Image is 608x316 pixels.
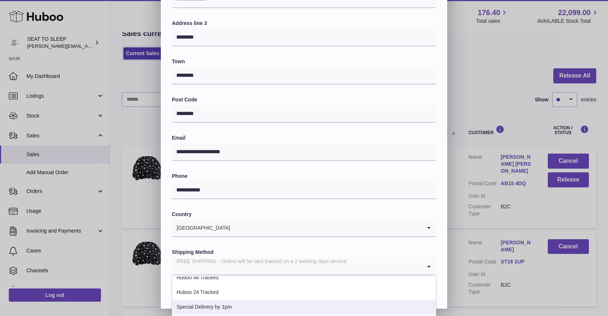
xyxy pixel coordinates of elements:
label: Country [172,211,436,218]
li: Special Delivery by 1pm [172,300,436,315]
label: Post Code [172,96,436,103]
label: Address line 3 [172,20,436,27]
li: Huboo 48 Tracked [172,270,436,285]
span: [GEOGRAPHIC_DATA] [172,219,231,236]
label: Email [172,134,436,141]
label: Town [172,58,436,65]
li: Huboo 24 Tracked [172,285,436,300]
input: Search for option [231,219,421,236]
div: Search for option [172,258,436,275]
label: Phone [172,173,436,180]
input: Search for option [172,258,421,274]
div: Search for option [172,219,436,237]
label: Shipping Method [172,249,436,256]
